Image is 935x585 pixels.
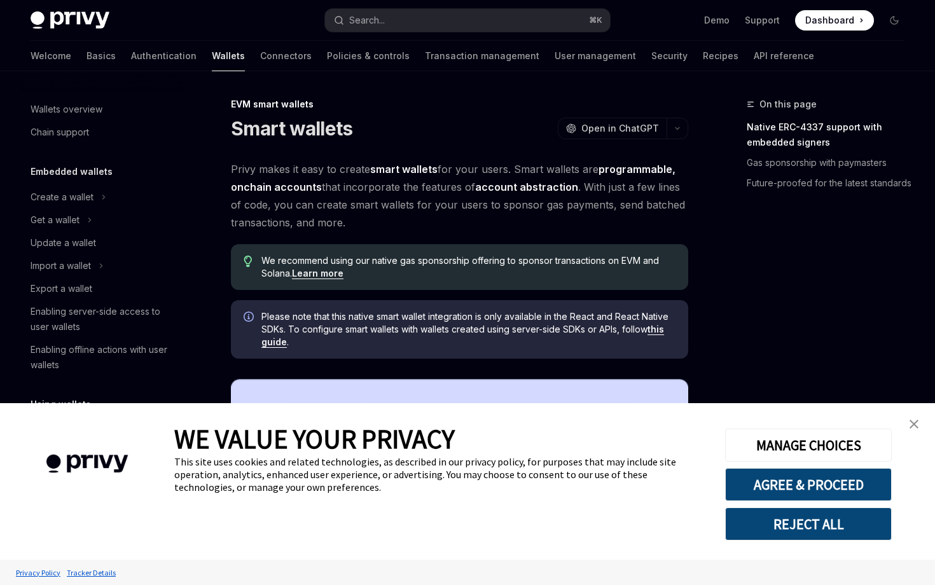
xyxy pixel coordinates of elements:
[370,163,438,175] strong: smart wallets
[725,429,892,462] button: MANAGE CHOICES
[31,281,92,296] div: Export a wallet
[327,41,410,71] a: Policies & controls
[20,277,183,300] a: Export a wallet
[884,10,904,31] button: Toggle dark mode
[704,14,730,27] a: Demo
[87,41,116,71] a: Basics
[651,41,688,71] a: Security
[747,153,915,173] a: Gas sponsorship with paymasters
[795,10,874,31] a: Dashboard
[131,41,197,71] a: Authentication
[20,338,183,376] a: Enabling offline actions with user wallets
[425,41,539,71] a: Transaction management
[555,41,636,71] a: User management
[31,304,176,334] div: Enabling server-side access to user wallets
[589,15,602,25] span: ⌘ K
[31,212,80,228] div: Get a wallet
[261,310,675,348] span: Please note that this native smart wallet integration is only available in the React and React Na...
[754,41,814,71] a: API reference
[20,121,183,144] a: Chain support
[805,14,854,27] span: Dashboard
[31,125,89,140] div: Chain support
[231,160,688,231] span: Privy makes it easy to create for your users. Smart wallets are that incorporate the features of ...
[31,11,109,29] img: dark logo
[703,41,738,71] a: Recipes
[13,561,64,584] a: Privacy Policy
[20,300,183,338] a: Enabling server-side access to user wallets
[231,98,688,111] div: EVM smart wallets
[747,117,915,153] a: Native ERC-4337 support with embedded signers
[759,97,817,112] span: On this page
[31,258,91,273] div: Import a wallet
[31,41,71,71] a: Welcome
[20,98,183,121] a: Wallets overview
[747,173,915,193] a: Future-proofed for the latest standards
[19,436,155,492] img: company logo
[31,397,91,412] h5: Using wallets
[725,468,892,501] button: AGREE & PROCEED
[244,256,253,267] svg: Tip
[31,342,176,373] div: Enabling offline actions with user wallets
[212,41,245,71] a: Wallets
[174,422,455,455] span: WE VALUE YOUR PRIVACY
[745,14,780,27] a: Support
[31,235,96,251] div: Update a wallet
[475,181,578,194] a: account abstraction
[292,268,343,279] a: Learn more
[349,13,385,28] div: Search...
[174,455,706,493] div: This site uses cookies and related technologies, as described in our privacy policy, for purposes...
[31,189,93,205] div: Create a wallet
[20,231,183,254] a: Update a wallet
[325,9,609,32] button: Search...⌘K
[260,41,312,71] a: Connectors
[261,254,675,280] span: We recommend using our native gas sponsorship offering to sponsor transactions on EVM and Solana.
[244,312,256,324] svg: Info
[581,122,659,135] span: Open in ChatGPT
[558,118,667,139] button: Open in ChatGPT
[31,164,113,179] h5: Embedded wallets
[901,411,927,437] a: close banner
[64,561,119,584] a: Tracker Details
[910,420,918,429] img: close banner
[231,117,352,140] h1: Smart wallets
[31,102,102,117] div: Wallets overview
[725,507,892,540] button: REJECT ALL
